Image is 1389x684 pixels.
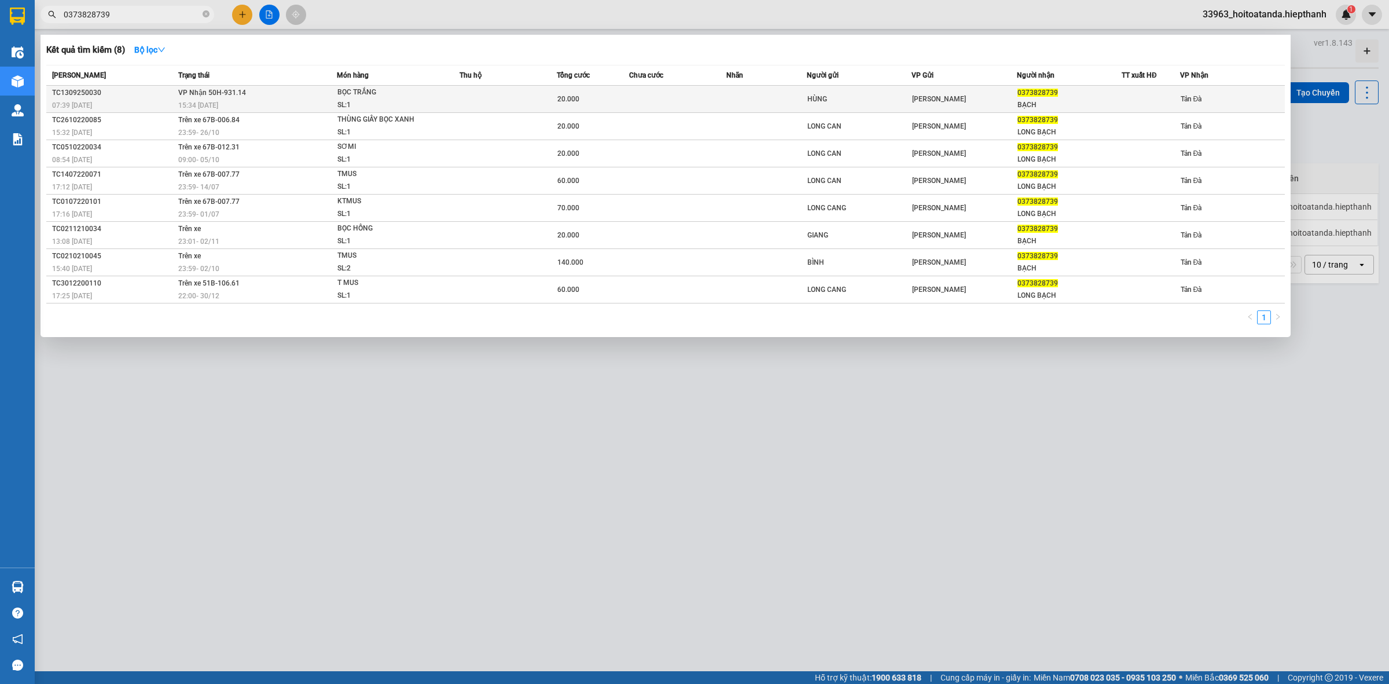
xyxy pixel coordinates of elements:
[912,231,966,239] span: [PERSON_NAME]
[155,9,280,28] b: [DOMAIN_NAME]
[12,660,23,671] span: message
[1017,279,1058,287] span: 0373828739
[12,608,23,619] span: question-circle
[178,143,240,151] span: Trên xe 67B-012.31
[178,279,240,287] span: Trên xe 51B-106.61
[52,265,92,273] span: 15:40 [DATE]
[178,183,219,191] span: 23:59 - 14/07
[1271,310,1285,324] button: right
[1180,71,1208,79] span: VP Nhận
[52,237,92,246] span: 13:08 [DATE]
[912,149,966,158] span: [PERSON_NAME]
[1017,153,1121,166] div: LONG BẠCH
[1017,181,1121,193] div: LONG BẠCH
[1017,126,1121,138] div: LONG BẠCH
[12,133,24,145] img: solution-icon
[178,265,219,273] span: 23:59 - 02/10
[61,83,280,192] h2: VP Nhận: [PERSON_NAME] ([PERSON_NAME])
[557,95,579,103] span: 20.000
[178,210,219,218] span: 23:59 - 01/07
[52,210,92,218] span: 17:16 [DATE]
[178,225,201,233] span: Trên xe
[337,99,424,112] div: SL: 1
[557,231,579,239] span: 20.000
[1257,310,1271,324] li: 1
[1017,262,1121,275] div: BẠCH
[807,175,911,187] div: LONG CAN
[52,141,175,153] div: TC0510220034
[52,114,175,126] div: TC2610220085
[1181,149,1202,158] span: Tản Đà
[337,208,424,221] div: SL: 1
[178,237,219,246] span: 23:01 - 02/11
[10,8,25,25] img: logo-vxr
[1017,116,1058,124] span: 0373828739
[1017,71,1054,79] span: Người nhận
[52,223,175,235] div: TC0211210034
[52,277,175,290] div: TC3012200110
[1017,143,1058,151] span: 0373828739
[1017,197,1058,206] span: 0373828739
[912,286,966,294] span: [PERSON_NAME]
[807,120,911,133] div: LONG CAN
[1017,225,1058,233] span: 0373828739
[203,10,210,17] span: close-circle
[337,290,424,302] div: SL: 1
[337,168,424,181] div: TMUS
[52,129,92,137] span: 15:32 [DATE]
[807,148,911,160] div: LONG CAN
[557,258,583,266] span: 140.000
[337,195,424,208] div: KTMUS
[912,95,966,103] span: [PERSON_NAME]
[178,71,210,79] span: Trạng thái
[52,292,92,300] span: 17:25 [DATE]
[1274,313,1281,320] span: right
[48,10,56,19] span: search
[726,71,743,79] span: Nhãn
[1181,177,1202,185] span: Tản Đà
[557,149,579,158] span: 20.000
[1181,95,1202,103] span: Tản Đà
[337,222,424,235] div: BỌC HỒNG
[157,46,166,54] span: down
[12,75,24,87] img: warehouse-icon
[134,45,166,54] strong: Bộ lọc
[1017,252,1058,260] span: 0373828739
[1181,231,1202,239] span: Tản Đà
[64,8,200,21] input: Tìm tên, số ĐT hoặc mã đơn
[178,116,240,124] span: Trên xe 67B-006.84
[460,71,482,79] span: Thu hộ
[557,286,579,294] span: 60.000
[807,257,911,269] div: BÌNH
[52,196,175,208] div: TC0107220101
[46,44,125,56] h3: Kết quả tìm kiếm ( 8 )
[337,126,424,139] div: SL: 1
[557,71,590,79] span: Tổng cước
[1017,99,1121,111] div: BẠCH
[337,250,424,262] div: TMUS
[1271,310,1285,324] li: Next Page
[178,156,219,164] span: 09:00 - 05/10
[36,9,133,79] b: Công Ty xe khách HIỆP THÀNH
[337,235,424,248] div: SL: 1
[807,229,911,242] div: GIANG
[1181,258,1202,266] span: Tản Đà
[52,156,92,164] span: 08:54 [DATE]
[557,204,579,212] span: 70.000
[337,71,369,79] span: Món hàng
[912,204,966,212] span: [PERSON_NAME]
[1247,313,1254,320] span: left
[337,86,424,99] div: BỌC TRẮNG
[1017,235,1121,247] div: BẠCH
[557,122,579,130] span: 20.000
[337,262,424,275] div: SL: 2
[1181,122,1202,130] span: Tản Đà
[912,258,966,266] span: [PERSON_NAME]
[1017,290,1121,302] div: LONG BẠCH
[1181,286,1202,294] span: Tản Đà
[1017,89,1058,97] span: 0373828739
[12,581,24,593] img: warehouse-icon
[337,181,424,193] div: SL: 1
[12,46,24,58] img: warehouse-icon
[178,170,240,178] span: Trên xe 67B-007.77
